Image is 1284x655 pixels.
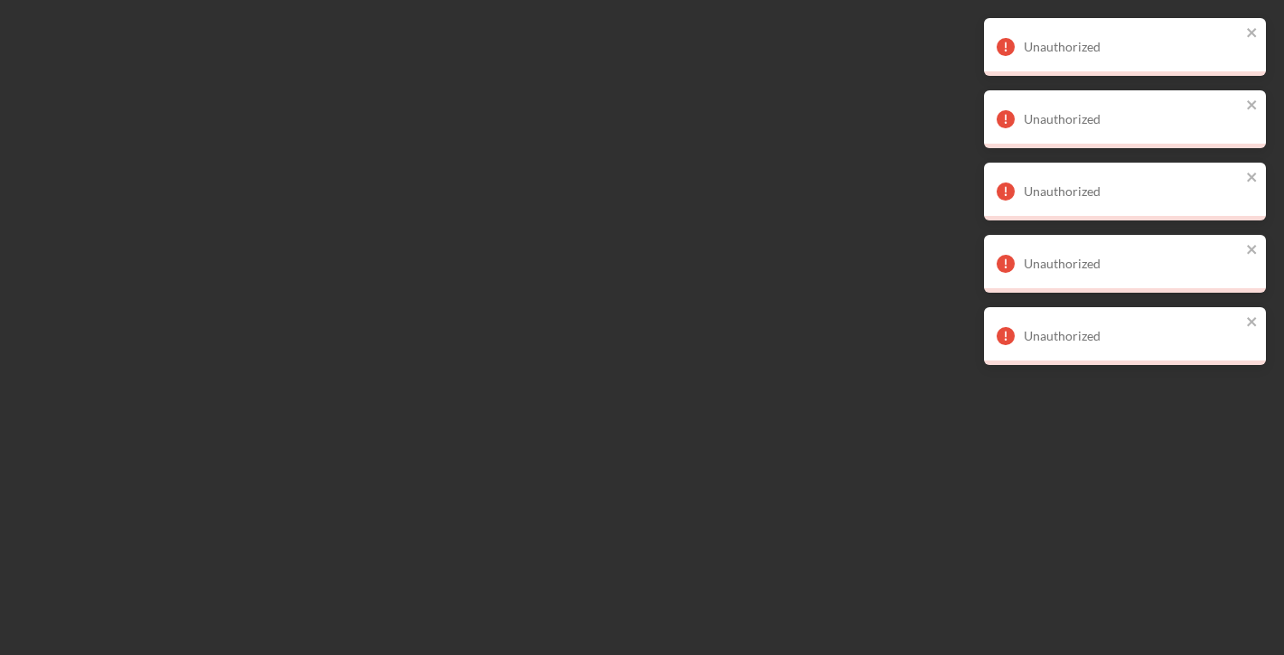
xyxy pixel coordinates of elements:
[1024,112,1241,126] div: Unauthorized
[1024,257,1241,271] div: Unauthorized
[1024,329,1241,343] div: Unauthorized
[1024,184,1241,199] div: Unauthorized
[1246,98,1259,115] button: close
[1246,25,1259,42] button: close
[1246,170,1259,187] button: close
[1024,40,1241,54] div: Unauthorized
[1246,242,1259,259] button: close
[1246,314,1259,332] button: close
